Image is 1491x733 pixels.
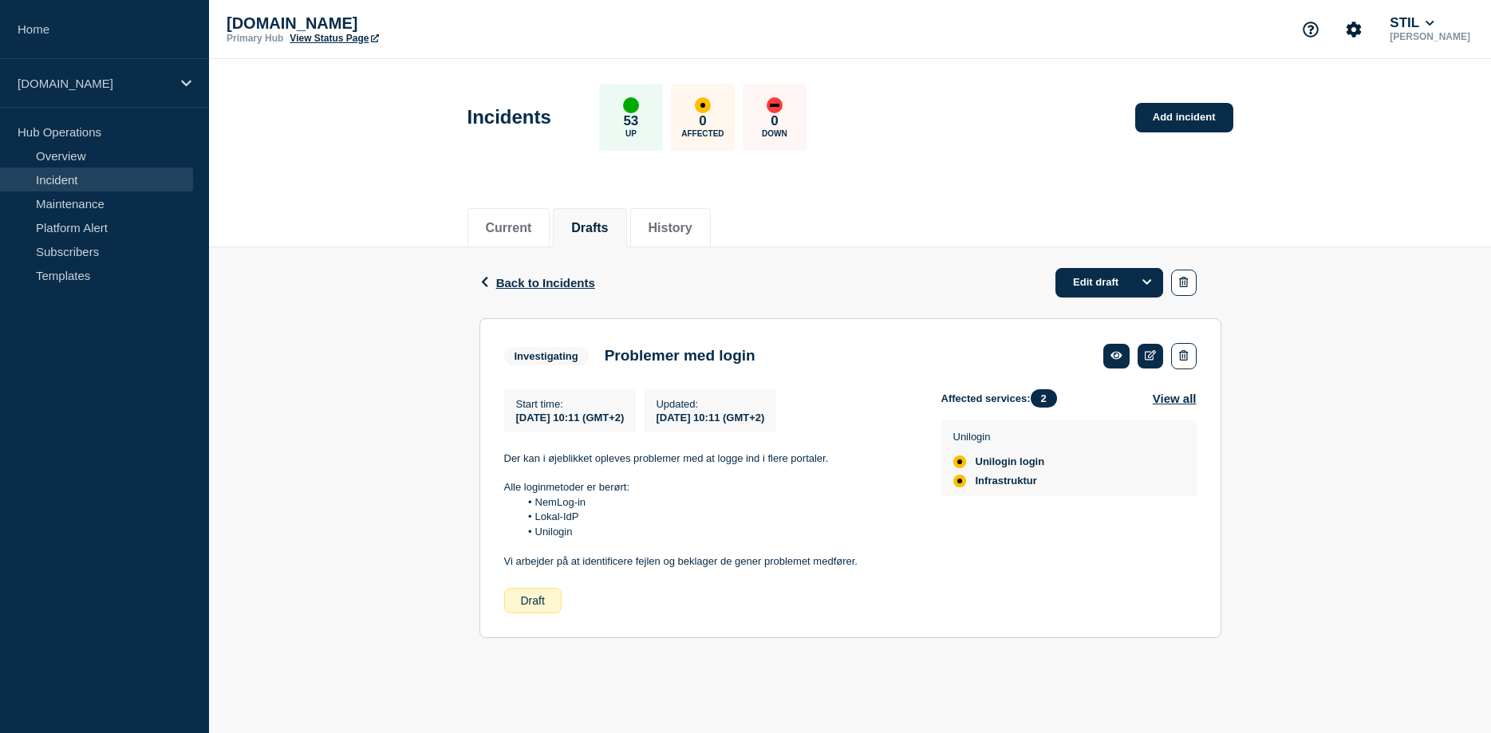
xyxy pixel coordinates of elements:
p: Primary Hub [227,33,283,44]
p: Up [625,129,637,138]
p: [PERSON_NAME] [1386,31,1473,42]
p: Alle loginmetoder er berørt: [504,480,916,495]
li: NemLog-in [519,495,916,510]
button: Support [1294,13,1327,46]
p: Updated : [656,398,764,410]
button: View all [1153,389,1197,408]
div: affected [695,97,711,113]
p: Der kan i øjeblikket opleves problemer med at logge ind i flere portaler. [504,451,916,466]
span: Affected services: [941,389,1065,408]
h3: Problemer med login [605,347,755,365]
p: 0 [699,113,706,129]
button: History [649,221,692,235]
a: Edit draft [1055,268,1163,298]
a: Add incident [1135,103,1233,132]
button: Back to Incidents [479,276,595,290]
div: affected [953,475,966,487]
h1: Incidents [467,106,551,128]
button: Drafts [571,221,608,235]
p: [DOMAIN_NAME] [18,77,171,90]
p: 0 [771,113,778,129]
li: Lokal-IdP [519,510,916,524]
span: Investigating [504,347,589,365]
p: 53 [623,113,638,129]
p: Start time : [516,398,625,410]
p: Vi arbejder på at identificere fejlen og beklager de gener problemet medfører. [504,554,916,569]
a: View Status Page [290,33,378,44]
p: Down [762,129,787,138]
div: down [767,97,783,113]
div: up [623,97,639,113]
div: Draft [504,588,562,613]
li: Unilogin [519,525,916,539]
button: Options [1131,268,1163,297]
p: Affected [681,129,724,138]
button: Current [486,221,532,235]
p: [DOMAIN_NAME] [227,14,546,33]
span: Infrastruktur [976,475,1037,487]
button: STIL [1386,15,1437,31]
span: Back to Incidents [496,276,595,290]
span: 2 [1031,389,1057,408]
span: Unilogin login [976,455,1045,468]
button: Account settings [1337,13,1371,46]
div: affected [953,455,966,468]
p: Unilogin [953,431,1045,443]
span: [DATE] 10:11 (GMT+2) [516,412,625,424]
div: [DATE] 10:11 (GMT+2) [656,410,764,424]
